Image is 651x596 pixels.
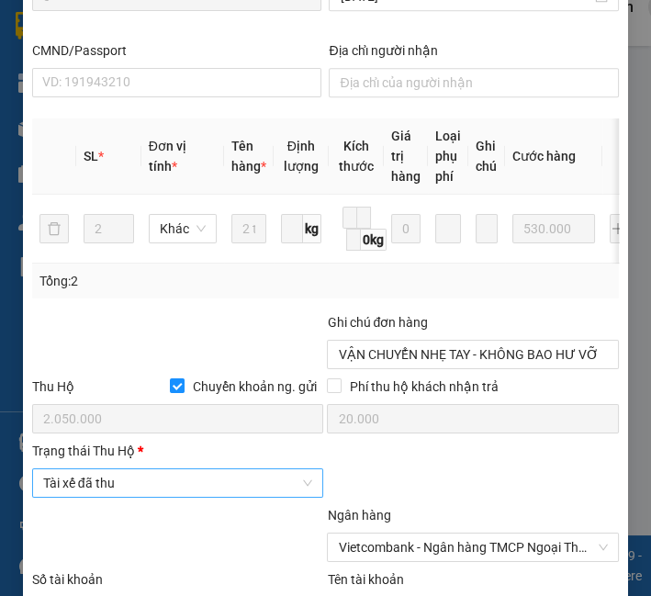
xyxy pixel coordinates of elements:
[231,139,266,174] span: Tên hàng
[342,207,357,229] input: D
[512,149,576,163] span: Cước hàng
[356,207,371,229] input: R
[84,149,98,163] span: SL
[329,68,619,97] input: Địa chỉ của người nhận
[339,139,374,174] span: Kích thước
[32,40,322,61] div: CMND/Passport
[327,315,428,330] label: Ghi chú đơn hàng
[327,508,390,523] label: Ngân hàng
[231,214,266,243] input: VD: Bàn, Ghế
[476,214,498,243] input: Ghi Chú
[32,572,103,587] label: Số tài khoản
[327,572,403,587] label: Tên tài khoản
[338,534,608,561] span: Vietcombank - Ngân hàng TMCP Ngoại Thương Việt Nam
[39,214,69,243] button: delete
[39,271,612,291] div: Tổng: 2
[391,129,421,184] span: Giá trị hàng
[327,340,619,369] input: Ghi chú đơn hàng
[329,40,619,61] div: Địa chỉ người nhận
[303,214,321,243] span: kg
[32,441,324,461] div: Trạng thái Thu Hộ
[149,139,186,174] span: Đơn vị tính
[43,469,313,497] span: Tài xế đã thu
[160,215,206,242] span: Khác
[610,214,626,243] button: plus
[284,139,319,174] span: Định lượng
[346,229,361,251] input: C
[185,377,323,397] span: Chuyển khoản ng. gửi
[428,118,468,195] th: Loại phụ phí
[468,118,505,195] th: Ghi chú
[512,214,595,243] input: 0
[361,229,387,251] span: 0kg
[32,379,74,394] span: Thu Hộ
[342,377,505,397] span: Phí thu hộ khách nhận trả
[391,214,421,243] input: 0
